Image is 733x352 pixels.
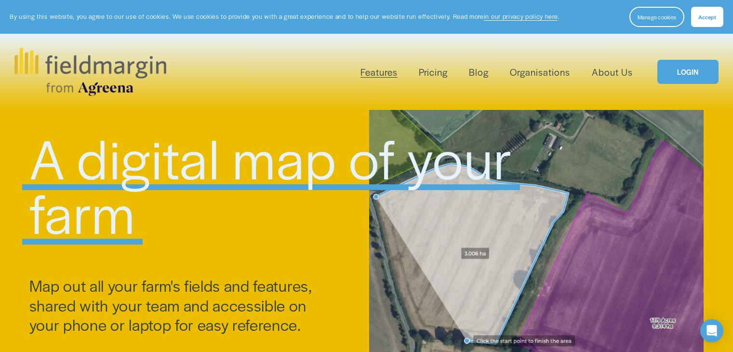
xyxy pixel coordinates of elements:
span: Map out all your farm's fields and features, shared with your team and accessible on your phone o... [29,274,316,336]
button: Manage cookies [629,7,684,27]
a: Pricing [419,64,448,80]
p: By using this website, you agree to our use of cookies. We use cookies to provide you with a grea... [10,12,560,21]
a: Blog [469,64,489,80]
span: Accept [698,13,716,21]
span: Manage cookies [638,13,676,21]
a: About Us [592,64,633,80]
span: A digital map of your farm [29,119,525,250]
a: LOGIN [657,60,718,84]
button: Accept [691,7,723,27]
span: Features [360,65,398,79]
img: fieldmargin.com [14,48,166,96]
a: in our privacy policy here [484,12,558,21]
a: folder dropdown [360,64,398,80]
a: Organisations [510,64,570,80]
div: Open Intercom Messenger [700,319,723,342]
